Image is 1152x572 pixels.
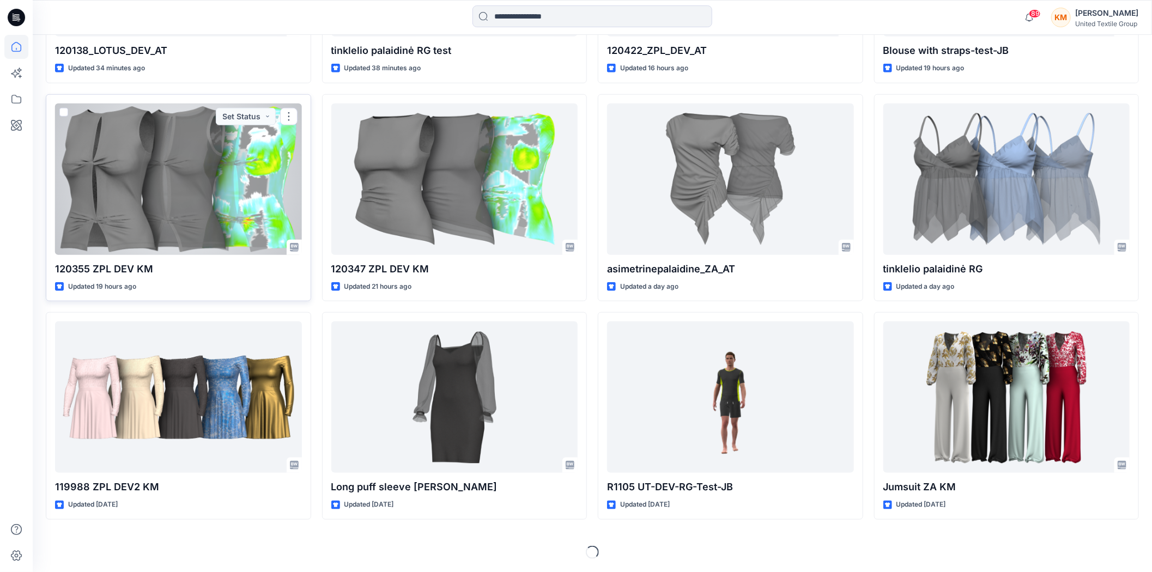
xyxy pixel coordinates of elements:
p: 120422_ZPL_DEV_AT [607,43,854,58]
p: tinklelio palaidinė RG test [331,43,578,58]
p: Updated 16 hours ago [620,63,688,74]
p: Updated a day ago [620,281,678,293]
p: 120347 ZPL DEV KM [331,261,578,277]
a: 119988 ZPL DEV2 KM [55,321,302,473]
p: Updated 21 hours ago [344,281,412,293]
p: Updated [DATE] [620,499,670,510]
a: Long puff sleeve rushing RG [331,321,578,473]
p: 120355 ZPL DEV KM [55,261,302,277]
div: United Textile Group [1075,20,1138,28]
p: 119988 ZPL DEV2 KM [55,479,302,495]
p: Updated a day ago [896,281,955,293]
a: Jumsuit ZA KM [883,321,1130,473]
a: 120347 ZPL DEV KM [331,104,578,255]
a: tinklelio palaidinė RG [883,104,1130,255]
p: tinklelio palaidinė RG [883,261,1130,277]
p: Long puff sleeve [PERSON_NAME] [331,479,578,495]
p: Updated 19 hours ago [896,63,965,74]
a: asimetrinepalaidine_ZA_AT [607,104,854,255]
a: R1105 UT-DEV-RG-Test-JB [607,321,854,473]
p: Updated 34 minutes ago [68,63,145,74]
div: KM [1051,8,1071,27]
p: Updated [DATE] [68,499,118,510]
p: Updated 19 hours ago [68,281,136,293]
a: 120355 ZPL DEV KM [55,104,302,255]
p: 120138_LOTUS_DEV_AT [55,43,302,58]
div: [PERSON_NAME] [1075,7,1138,20]
p: Updated [DATE] [344,499,394,510]
span: 89 [1029,9,1041,18]
p: asimetrinepalaidine_ZA_AT [607,261,854,277]
p: Blouse with straps-test-JB [883,43,1130,58]
p: Updated 38 minutes ago [344,63,421,74]
p: Updated [DATE] [896,499,946,510]
p: Jumsuit ZA KM [883,479,1130,495]
p: R1105 UT-DEV-RG-Test-JB [607,479,854,495]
